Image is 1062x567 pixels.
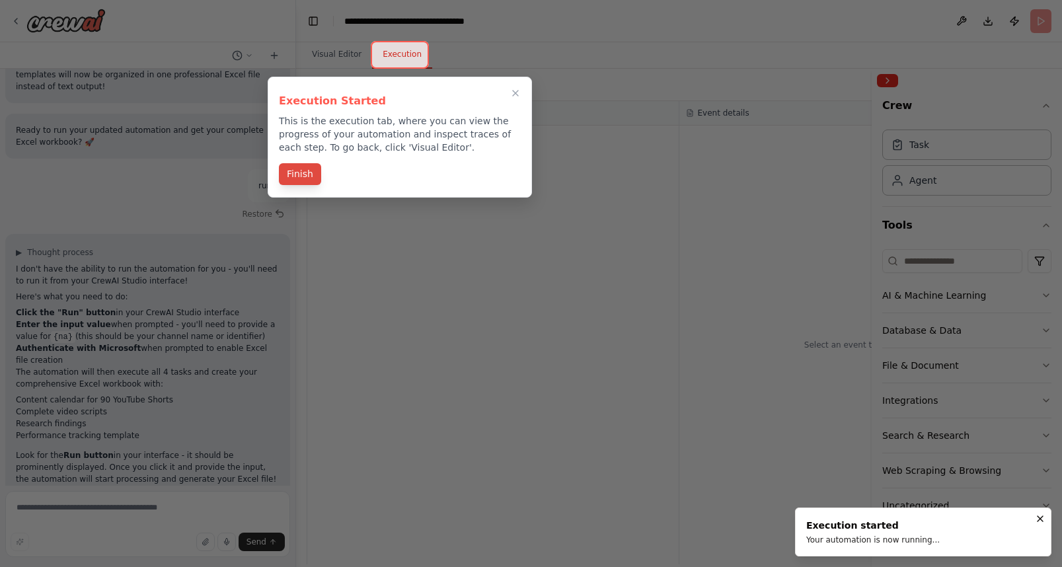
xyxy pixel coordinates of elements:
button: Finish [279,163,321,185]
button: Hide left sidebar [304,12,322,30]
h3: Execution Started [279,93,521,109]
button: Close walkthrough [508,85,523,101]
p: This is the execution tab, where you can view the progress of your automation and inspect traces ... [279,114,521,154]
div: Execution started [806,519,940,532]
div: Your automation is now running... [806,535,940,545]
